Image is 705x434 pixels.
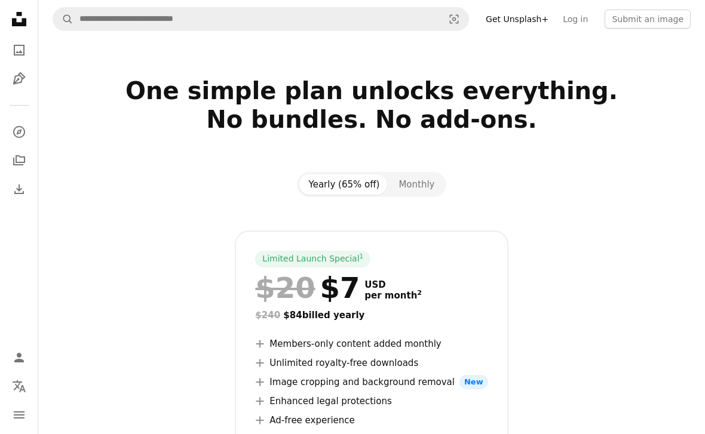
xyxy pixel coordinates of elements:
a: Get Unsplash+ [479,10,556,29]
button: Search Unsplash [53,8,73,30]
li: Enhanced legal protections [255,394,488,408]
a: Home — Unsplash [7,7,31,33]
li: Ad-free experience [255,413,488,427]
a: Log in [556,10,595,29]
button: Menu [7,403,31,427]
a: Log in / Sign up [7,346,31,370]
span: New [459,375,488,389]
button: Visual search [440,8,468,30]
li: Image cropping and background removal [255,375,488,389]
h2: One simple plan unlocks everything. No bundles. No add-ons. [53,76,691,162]
div: Limited Launch Special [255,251,370,267]
button: Language [7,374,31,398]
button: Submit an image [605,10,691,29]
a: Photos [7,38,31,62]
a: Download History [7,177,31,201]
a: Illustrations [7,67,31,91]
span: USD [364,279,422,290]
a: Explore [7,120,31,144]
div: $84 billed yearly [255,308,488,322]
div: $7 [255,272,360,303]
span: $240 [255,310,280,321]
li: Unlimited royalty-free downloads [255,356,488,370]
li: Members-only content added monthly [255,337,488,351]
button: Yearly (65% off) [299,174,390,195]
form: Find visuals sitewide [53,7,469,31]
span: $20 [255,272,315,303]
a: 2 [415,290,424,301]
span: per month [364,290,422,301]
a: Collections [7,149,31,173]
button: Monthly [389,174,444,195]
sup: 2 [417,289,422,297]
sup: 1 [360,253,364,260]
a: 1 [357,253,366,265]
